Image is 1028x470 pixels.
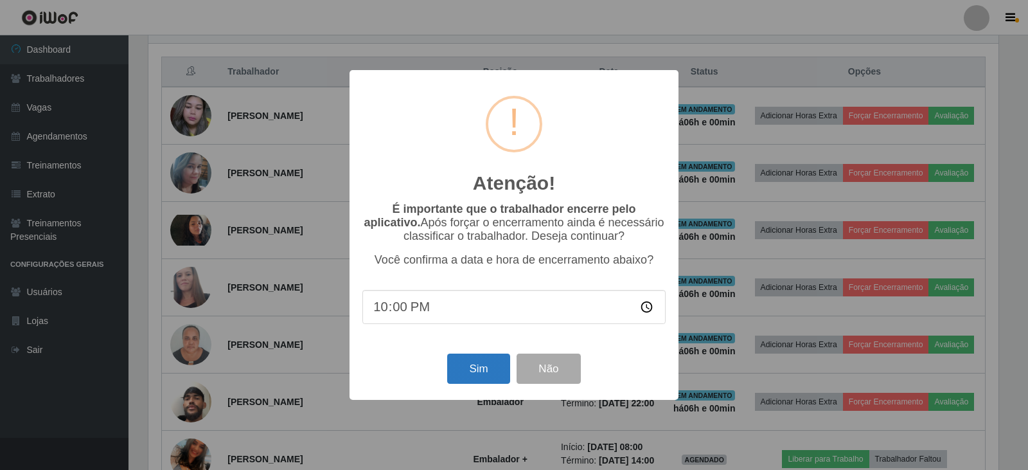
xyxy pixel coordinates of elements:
[362,203,666,243] p: Após forçar o encerramento ainda é necessário classificar o trabalhador. Deseja continuar?
[364,203,635,229] b: É importante que o trabalhador encerre pelo aplicativo.
[517,354,580,384] button: Não
[362,253,666,267] p: Você confirma a data e hora de encerramento abaixo?
[473,172,555,195] h2: Atenção!
[447,354,510,384] button: Sim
